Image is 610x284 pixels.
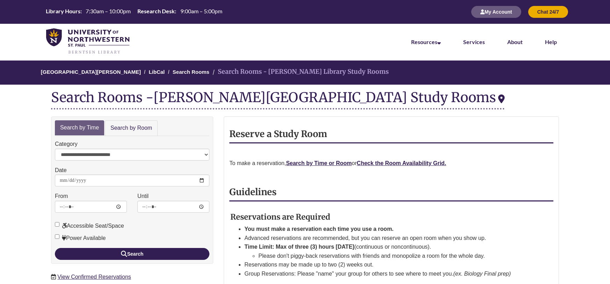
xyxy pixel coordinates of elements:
img: UNWSP Library Logo [46,28,129,55]
a: Check the Room Availability Grid. [357,160,446,166]
a: Search by Time or Room [286,160,352,166]
li: (continuous or noncontinuous). [244,242,537,260]
a: Chat 24/7 [528,9,568,15]
a: Resources [411,38,441,45]
li: Reservations may be made up to two (2) weeks out. [244,260,537,269]
a: Services [463,38,485,45]
div: [PERSON_NAME][GEOGRAPHIC_DATA] Study Rooms [153,89,505,106]
a: Search by Room [105,120,158,136]
a: View Confirmed Reservations [57,274,131,280]
a: My Account [471,9,521,15]
a: Search Rooms [173,69,209,75]
nav: Breadcrumb [51,61,559,85]
strong: Guidelines [229,186,277,198]
span: 9:00am – 5:00pm [180,8,222,14]
button: Chat 24/7 [528,6,568,18]
th: Library Hours: [43,7,83,15]
label: Power Available [55,234,106,243]
li: Please don't piggy-back reservations with friends and monopolize a room for the whole day. [258,251,537,261]
li: Search Rooms - [PERSON_NAME] Library Study Rooms [211,67,389,77]
li: Advanced reservations are recommended, but you can reserve an open room when you show up. [244,234,537,243]
strong: You must make a reservation each time you use a room. [244,226,394,232]
label: Until [137,192,149,201]
a: [GEOGRAPHIC_DATA][PERSON_NAME] [41,69,141,75]
strong: Reservations are Required [230,212,330,222]
a: Search by Time [55,120,104,135]
p: To make a reservation, or [229,159,553,168]
label: Accessible Seat/Space [55,221,124,230]
button: My Account [471,6,521,18]
input: Accessible Seat/Space [55,222,59,227]
div: Search Rooms - [51,90,505,109]
a: Help [545,38,557,45]
label: Date [55,166,67,175]
em: (ex. Biology Final prep) [453,271,511,277]
a: Hours Today [43,7,225,16]
input: Power Available [55,234,59,239]
label: From [55,192,68,201]
strong: Reserve a Study Room [229,128,327,140]
strong: Time Limit: Max of three (3) hours [DATE] [244,244,354,250]
button: Search [55,248,209,260]
a: About [507,38,523,45]
a: LibCal [149,69,165,75]
label: Category [55,140,78,149]
li: Group Reservations: Please "name" your group for others to see where to meet you. [244,269,537,278]
th: Research Desk: [135,7,177,15]
span: 7:30am – 10:00pm [86,8,131,14]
